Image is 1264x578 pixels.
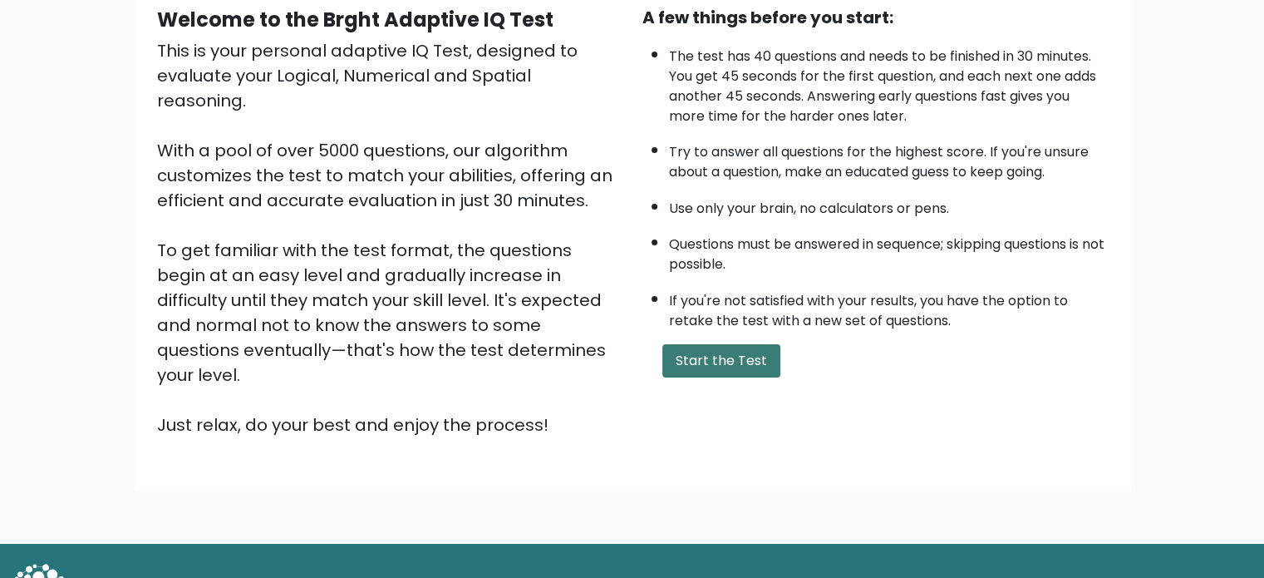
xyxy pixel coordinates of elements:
[669,283,1108,331] li: If you're not satisfied with your results, you have the option to retake the test with a new set ...
[669,226,1108,274] li: Questions must be answered in sequence; skipping questions is not possible.
[662,344,780,378] button: Start the Test
[669,38,1108,126] li: The test has 40 questions and needs to be finished in 30 minutes. You get 45 seconds for the firs...
[642,5,1108,30] div: A few things before you start:
[669,190,1108,219] li: Use only your brain, no calculators or pens.
[157,6,553,33] b: Welcome to the Brght Adaptive IQ Test
[669,134,1108,182] li: Try to answer all questions for the highest score. If you're unsure about a question, make an edu...
[157,38,622,437] div: This is your personal adaptive IQ Test, designed to evaluate your Logical, Numerical and Spatial ...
